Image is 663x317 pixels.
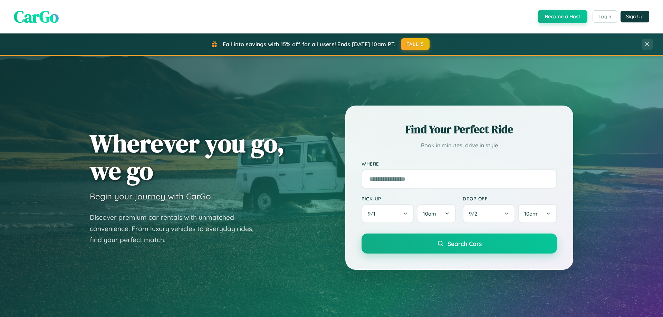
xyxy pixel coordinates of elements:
[362,234,557,254] button: Search Cars
[368,210,379,217] span: 9 / 1
[362,204,414,223] button: 9/1
[621,11,649,22] button: Sign Up
[417,204,456,223] button: 10am
[362,196,456,201] label: Pick-up
[593,10,617,23] button: Login
[469,210,481,217] span: 9 / 2
[538,10,587,23] button: Become a Host
[362,122,557,137] h2: Find Your Perfect Ride
[362,140,557,150] p: Book in minutes, drive in style
[463,204,515,223] button: 9/2
[401,38,430,50] button: FALL15
[90,130,285,184] h1: Wherever you go, we go
[223,41,396,48] span: Fall into savings with 15% off for all users! Ends [DATE] 10am PT.
[14,5,59,28] span: CarGo
[463,196,557,201] label: Drop-off
[423,210,436,217] span: 10am
[524,210,537,217] span: 10am
[90,191,211,201] h3: Begin your journey with CarGo
[90,212,262,246] p: Discover premium car rentals with unmatched convenience. From luxury vehicles to everyday rides, ...
[362,161,557,167] label: Where
[448,240,482,247] span: Search Cars
[518,204,557,223] button: 10am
